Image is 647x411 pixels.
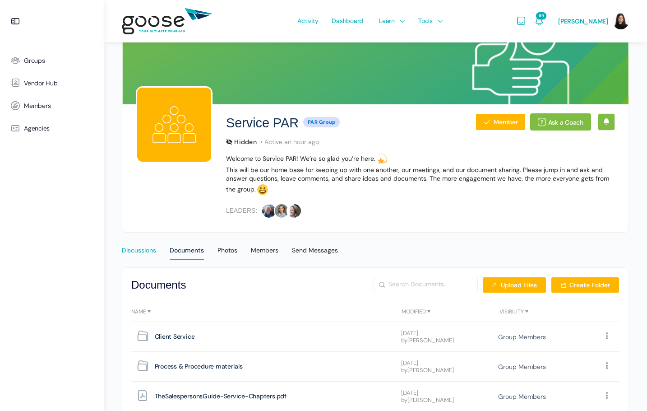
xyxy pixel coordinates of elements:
a: Members [5,94,99,117]
span: [DATE] [401,389,418,396]
input: Search Documents… [374,277,477,291]
span: Process & Procedure materials [155,360,243,373]
a: TheSalespersonsGuide-Service-Chapters.pdf [155,390,402,402]
p: This will be our home base for keeping up with one another, our meetings, and our document sharin... [226,166,615,196]
div: Photos [217,246,237,260]
span: [DATE] [401,330,418,336]
img: 😀 [257,184,268,195]
h2: Documents [131,277,186,293]
a: Groups [5,49,99,72]
div: Send Messages [292,246,338,260]
a: Agencies [5,117,99,140]
a: Photos [217,235,237,258]
a: Vendor Hub [5,72,99,94]
span: [DATE] [401,360,418,366]
iframe: Chat Widget [445,298,647,411]
a: [PERSON_NAME] [407,366,454,374]
span: TheSalespersonsGuide-Service-Chapters [155,390,275,402]
span: Groups [24,57,45,65]
button: Member [476,113,525,131]
a: Process & Procedure materials [155,360,402,373]
img: Profile photo of Bret Brummitt [261,203,277,219]
span: Vendor Hub [24,79,58,87]
span: by [401,367,498,374]
a: Upload Files [482,277,546,293]
span: Agencies [24,125,50,132]
div: Discussions [122,246,156,260]
img: 💫 [377,154,388,164]
img: Group logo of Service PAR [136,86,213,163]
span: [PERSON_NAME] [558,17,608,25]
img: Profile photo of Eliza Leder [274,203,289,219]
span: Client Service [155,331,195,343]
p: Welcome to Service PAR! We’re so glad you’re here. [226,152,615,166]
span: Hidden [226,138,257,145]
span: by [401,397,498,404]
p: Active an hour ago [257,138,319,146]
a: Ask a Coach [530,113,591,131]
span: 69 [536,12,546,19]
span: Name [131,308,152,315]
span: by [401,337,498,345]
span: Members [24,102,51,110]
h2: Service PAR [226,113,299,133]
a: Documents [170,235,204,257]
a: [PERSON_NAME] [407,336,454,344]
span: PAR Group [303,117,340,127]
a: Discussions [122,235,156,258]
h4: Leaders: [226,206,257,215]
a: Create Folder [551,277,619,293]
span: Modified [402,308,432,315]
a: Members [251,235,278,258]
img: Profile photo of Wendy Keneipp [287,203,302,219]
div: Documents [170,246,204,260]
nav: Group menu [122,235,629,257]
div: Members [251,246,278,260]
a: Send Messages [292,235,338,258]
a: Client Service [155,331,402,343]
a: [PERSON_NAME] [407,396,454,404]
